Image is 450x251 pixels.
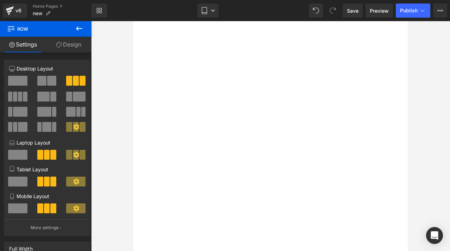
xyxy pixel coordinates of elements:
[33,4,91,9] a: Home Pages
[433,4,447,18] button: More
[4,219,87,236] button: More settings
[3,4,27,18] a: v6
[14,6,23,15] div: v6
[33,11,43,16] span: new
[9,139,85,146] p: Laptop Layout
[7,21,77,37] span: Row
[9,65,85,72] p: Desktop Layout
[91,4,107,18] a: New Library
[309,4,323,18] button: Undo
[31,225,59,231] p: More settings
[9,166,85,173] p: Tablet Layout
[396,4,430,18] button: Publish
[426,227,443,244] div: Open Intercom Messenger
[46,37,91,53] a: Design
[347,7,359,14] span: Save
[370,7,389,14] span: Preview
[9,192,85,200] p: Mobile Layout
[366,4,393,18] a: Preview
[326,4,340,18] button: Redo
[400,8,418,13] span: Publish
